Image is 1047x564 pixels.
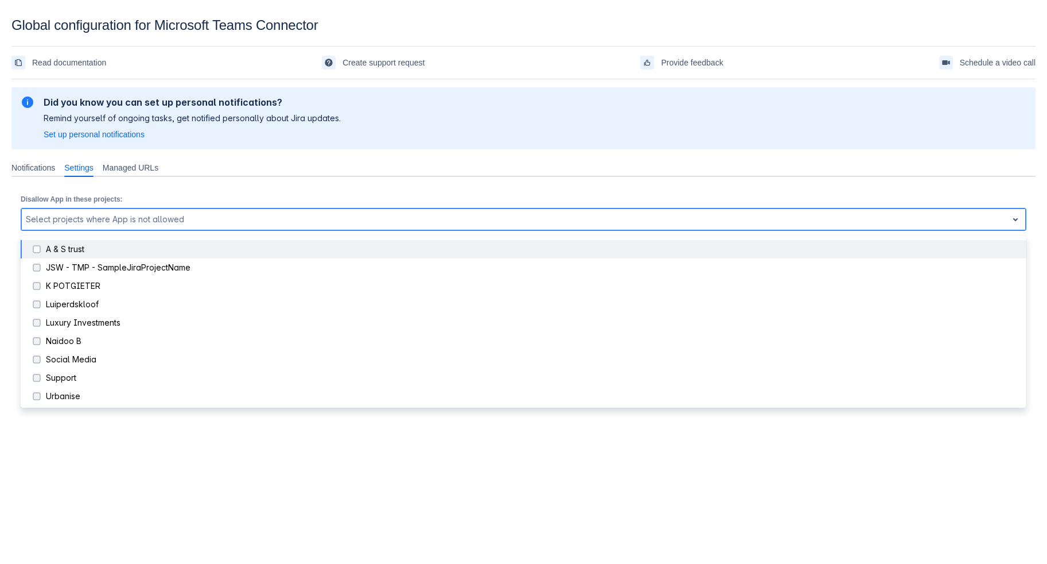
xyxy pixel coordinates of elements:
[941,58,951,67] span: videoCall
[11,53,106,72] a: Read documentation
[46,372,1019,384] div: Support
[960,53,1036,72] span: Schedule a video call
[640,53,723,72] a: Provide feedback
[21,95,34,109] span: information
[11,162,55,173] span: Notifications
[46,244,1019,255] div: A & S trust
[939,53,1036,72] a: Schedule a video call
[46,354,1019,365] div: Social Media
[1009,213,1022,226] span: open
[46,299,1019,310] div: Luiperdskloof
[46,391,1019,402] div: Urbanise
[46,335,1019,347] div: Naidoo B
[342,53,425,72] span: Create support request
[46,262,1019,273] div: JSW - TMP - SampleJiraProjectName
[32,53,106,72] span: Read documentation
[643,58,652,67] span: feedback
[64,162,94,173] span: Settings
[324,58,333,67] span: support
[21,195,1026,203] p: Disallow App in these projects:
[44,113,341,124] p: Remind yourself of ongoing tasks, get notified personally about Jira updates.
[661,53,723,72] span: Provide feedback
[14,58,23,67] span: documentation
[46,280,1019,292] div: K POTGIETER
[46,317,1019,329] div: Luxury Investments
[44,96,341,108] h2: Did you know you can set up personal notifications?
[44,129,145,140] a: Set up personal notifications
[11,17,1036,33] div: Global configuration for Microsoft Teams Connector
[103,162,158,173] span: Managed URLs
[322,53,425,72] a: Create support request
